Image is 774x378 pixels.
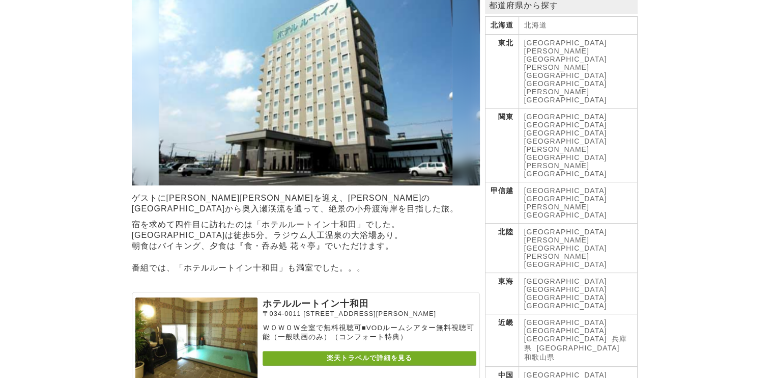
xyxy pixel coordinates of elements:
a: [GEOGRAPHIC_DATA] [537,344,620,352]
p: ＷＯＷＯＷ全室で無料視聴可■VODルームシアター無料視聴可能（一般映画のみ）（コンフォート特典） [263,323,476,342]
th: 甲信越 [485,182,519,224]
a: [PERSON_NAME][GEOGRAPHIC_DATA] [524,236,607,252]
a: [GEOGRAPHIC_DATA] [524,113,607,121]
a: [GEOGRAPHIC_DATA] [524,277,607,285]
th: 東海 [485,273,519,314]
span: [STREET_ADDRESS][PERSON_NAME] [303,310,436,317]
p: ゲストに[PERSON_NAME][PERSON_NAME]を迎え、[PERSON_NAME]の[GEOGRAPHIC_DATA]から奥入瀬渓流を通って、絶景の小舟渡海岸を目指した旅。 [132,193,480,214]
th: 東北 [485,35,519,109]
a: [PERSON_NAME][GEOGRAPHIC_DATA] [524,252,607,268]
section: 番組では、「ホテルルートイン十和田」も満室でした。。。 [132,262,480,274]
a: [PERSON_NAME][GEOGRAPHIC_DATA] [524,63,607,79]
a: [GEOGRAPHIC_DATA] [524,302,607,310]
a: [GEOGRAPHIC_DATA] [524,335,607,343]
a: [GEOGRAPHIC_DATA] [524,285,607,293]
a: [PERSON_NAME][GEOGRAPHIC_DATA] [524,203,607,219]
a: [GEOGRAPHIC_DATA] [524,195,607,203]
a: 北海道 [524,21,547,29]
a: 和歌山県 [524,353,555,361]
th: 北海道 [485,17,519,35]
a: [GEOGRAPHIC_DATA] [524,137,607,145]
a: [GEOGRAPHIC_DATA] [524,129,607,137]
a: [GEOGRAPHIC_DATA] [524,293,607,302]
a: [GEOGRAPHIC_DATA] [524,318,607,327]
th: 近畿 [485,314,519,367]
a: 楽天トラベルで詳細を見る [263,351,476,366]
a: [PERSON_NAME][GEOGRAPHIC_DATA] [524,88,607,104]
a: [GEOGRAPHIC_DATA] [524,186,607,195]
a: [GEOGRAPHIC_DATA] [524,228,607,236]
a: [GEOGRAPHIC_DATA] [524,121,607,129]
a: [GEOGRAPHIC_DATA] [524,327,607,335]
a: [PERSON_NAME] [524,161,589,170]
span: 〒034-0011 [263,310,301,317]
th: 関東 [485,109,519,182]
a: [PERSON_NAME][GEOGRAPHIC_DATA] [524,145,607,161]
th: 北陸 [485,224,519,273]
a: [GEOGRAPHIC_DATA] [524,79,607,88]
a: [PERSON_NAME][GEOGRAPHIC_DATA] [524,47,607,63]
a: [GEOGRAPHIC_DATA] [524,170,607,178]
p: ホテルルートイン十和田 [263,298,476,310]
section: 宿を求めて四件目に訪れたのは「ホテルルートイン十和田」でした。 [GEOGRAPHIC_DATA]は徒歩5分。ラジウム人工温泉の大浴場あり。 朝食はバイキング、夕食は『食・呑み処 花々亭』でいた... [132,220,480,252]
a: [GEOGRAPHIC_DATA] [524,39,607,47]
